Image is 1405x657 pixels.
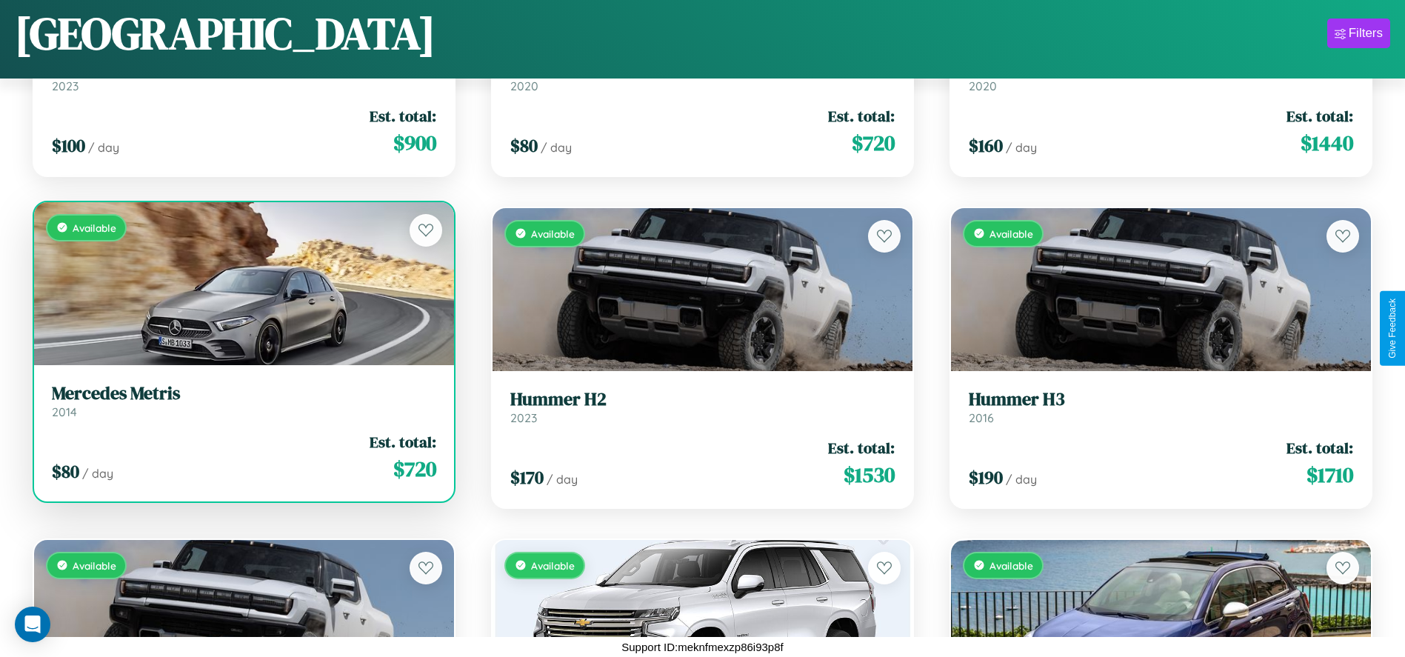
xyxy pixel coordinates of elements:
[541,140,572,155] span: / day
[370,431,436,453] span: Est. total:
[510,79,538,93] span: 2020
[88,140,119,155] span: / day
[52,133,85,158] span: $ 100
[1301,128,1353,158] span: $ 1440
[370,105,436,127] span: Est. total:
[52,459,79,484] span: $ 80
[510,410,537,425] span: 2023
[52,383,436,404] h3: Mercedes Metris
[15,3,435,64] h1: [GEOGRAPHIC_DATA]
[828,437,895,458] span: Est. total:
[969,410,994,425] span: 2016
[989,559,1033,572] span: Available
[547,472,578,487] span: / day
[852,128,895,158] span: $ 720
[510,465,544,490] span: $ 170
[969,79,997,93] span: 2020
[52,404,77,419] span: 2014
[844,460,895,490] span: $ 1530
[510,389,895,425] a: Hummer H22023
[1349,26,1383,41] div: Filters
[531,227,575,240] span: Available
[1327,19,1390,48] button: Filters
[969,389,1353,425] a: Hummer H32016
[510,57,895,79] h3: Aston [PERSON_NAME] Valour
[393,454,436,484] span: $ 720
[989,227,1033,240] span: Available
[73,559,116,572] span: Available
[73,221,116,234] span: Available
[510,389,895,410] h3: Hummer H2
[969,465,1003,490] span: $ 190
[1006,472,1037,487] span: / day
[621,637,783,657] p: Support ID: meknfmexzp86i93p8f
[531,559,575,572] span: Available
[969,133,1003,158] span: $ 160
[52,383,436,419] a: Mercedes Metris2014
[1286,437,1353,458] span: Est. total:
[82,466,113,481] span: / day
[510,133,538,158] span: $ 80
[393,128,436,158] span: $ 900
[1006,140,1037,155] span: / day
[969,389,1353,410] h3: Hummer H3
[828,105,895,127] span: Est. total:
[52,79,79,93] span: 2023
[1387,299,1398,358] div: Give Feedback
[15,607,50,642] div: Open Intercom Messenger
[1306,460,1353,490] span: $ 1710
[1286,105,1353,127] span: Est. total:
